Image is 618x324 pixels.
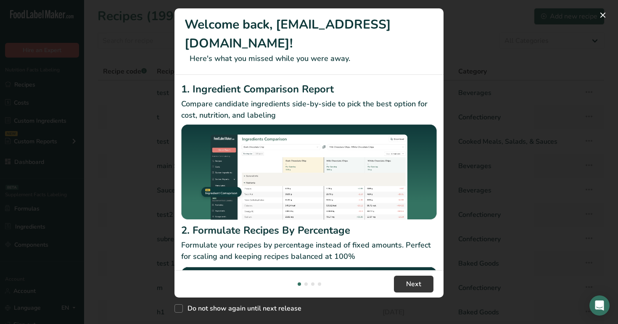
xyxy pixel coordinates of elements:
h2: 2. Formulate Recipes By Percentage [181,223,437,238]
span: Do not show again until next release [183,304,301,313]
h2: 1. Ingredient Comparison Report [181,82,437,97]
p: Formulate your recipes by percentage instead of fixed amounts. Perfect for scaling and keeping re... [181,240,437,262]
button: Next [394,276,433,292]
p: Compare candidate ingredients side-by-side to pick the best option for cost, nutrition, and labeling [181,98,437,121]
p: Here's what you missed while you were away. [185,53,433,64]
img: Ingredient Comparison Report [181,124,437,220]
span: Next [406,279,421,289]
div: Open Intercom Messenger [589,295,610,316]
h1: Welcome back, [EMAIL_ADDRESS][DOMAIN_NAME]! [185,15,433,53]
